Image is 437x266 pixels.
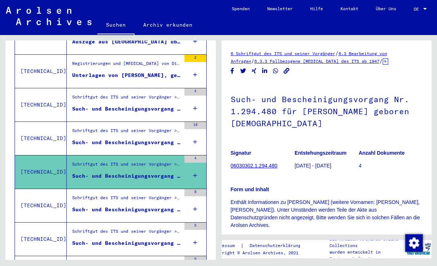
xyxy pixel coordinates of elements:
p: wurden entwickelt in Partnerschaft mit [329,249,405,262]
a: 06030302.1.294.480 [231,163,277,169]
button: Share on Facebook [229,66,236,76]
div: 8 [184,189,206,196]
a: Suchen [97,16,134,35]
div: Such- und Bescheinigungsvorgang Nr. 257.770 für [PERSON_NAME] geboren [DEMOGRAPHIC_DATA] [72,206,181,213]
td: [TECHNICAL_ID] [15,54,67,88]
p: Die Arolsen Archives Online-Collections [329,236,405,249]
td: [TECHNICAL_ID] [15,88,67,122]
div: Schriftgut des ITS und seiner Vorgänger > Bearbeitung von Anfragen > Fallbezogene [MEDICAL_DATA] ... [72,161,181,171]
td: [TECHNICAL_ID] [15,122,67,155]
a: Impressum [212,242,241,250]
span: / [335,50,339,57]
p: [DATE] - [DATE] [294,162,358,170]
h1: Such- und Bescheinigungsvorgang Nr. 1.294.480 für [PERSON_NAME] geboren [DEMOGRAPHIC_DATA] [231,82,423,139]
span: / [379,58,383,64]
td: [TECHNICAL_ID] [15,189,67,222]
a: 6.3.3 Fallbezogene [MEDICAL_DATA] des ITS ab 1947 [254,58,379,64]
b: Entstehungszeitraum [294,150,346,156]
div: 5 [184,223,206,230]
td: [TECHNICAL_ID] [15,155,67,189]
div: Such- und Bescheinigungsvorgang Nr. 1.179.362 für [PERSON_NAME] geboren [DEMOGRAPHIC_DATA] [72,139,181,146]
div: 4 [184,155,206,163]
div: Schriftgut des ITS und seiner Vorgänger > Bearbeitung von Anfragen > Fallbezogene [MEDICAL_DATA] ... [72,194,181,205]
span: / [251,58,254,64]
div: 2 [184,55,206,62]
div: Unterlagen von [PERSON_NAME], geboren am [DEMOGRAPHIC_DATA], geboren in [GEOGRAPHIC_DATA] und von... [72,72,181,79]
div: Auszüge aus [GEOGRAPHIC_DATA] über Ausländer, die bei [PERSON_NAME] in [GEOGRAPHIC_DATA] beschäft... [72,38,181,46]
span: DE [414,7,422,12]
div: 4 [184,88,206,96]
button: Share on LinkedIn [261,66,269,76]
a: Datenschutzerklärung [244,242,309,250]
b: Anzahl Dokumente [359,150,405,156]
a: 6 Schriftgut des ITS und seiner Vorgänger [231,51,335,56]
div: Schriftgut des ITS und seiner Vorgänger > Bearbeitung von Anfragen > Fallbezogene [MEDICAL_DATA] ... [72,94,181,104]
div: Schriftgut des ITS und seiner Vorgänger > Bearbeitung von Anfragen > Fallbezogene [MEDICAL_DATA] ... [72,127,181,138]
button: Share on Xing [250,66,258,76]
div: Such- und Bescheinigungsvorgang Nr. 1.174.298 für [PERSON_NAME] geboren [DEMOGRAPHIC_DATA] [72,105,181,113]
div: Such- und Bescheinigungsvorgang Nr. 272.886 für [PERSON_NAME] geboren [DEMOGRAPHIC_DATA] [72,239,181,247]
p: Copyright © Arolsen Archives, 2021 [212,250,309,256]
div: | [212,242,309,250]
img: Arolsen_neg.svg [6,7,91,25]
a: Archiv erkunden [134,16,201,34]
div: Registrierungen und [MEDICAL_DATA] von Displaced Persons, Kindern und Vermissten > Unterstützungs... [72,60,181,70]
td: [TECHNICAL_ID] [15,222,67,256]
img: Zustimmung ändern [405,234,423,252]
p: Enthält Informationen zu [PERSON_NAME] (weitere Vornamen: [PERSON_NAME], [PERSON_NAME]). Unter Um... [231,198,423,229]
button: Share on WhatsApp [272,66,280,76]
div: 18 [184,122,206,129]
b: Form und Inhalt [231,186,269,192]
p: 4 [359,162,422,170]
div: Such- und Bescheinigungsvorgang Nr. 1.294.480 für [PERSON_NAME] geboren [DEMOGRAPHIC_DATA] [72,172,181,180]
div: 5 [184,256,206,263]
button: Share on Twitter [239,66,247,76]
div: Schriftgut des ITS und seiner Vorgänger > Bearbeitung von Anfragen > Fallbezogene [MEDICAL_DATA] ... [72,228,181,238]
button: Copy link [283,66,290,76]
b: Signatur [231,150,251,156]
